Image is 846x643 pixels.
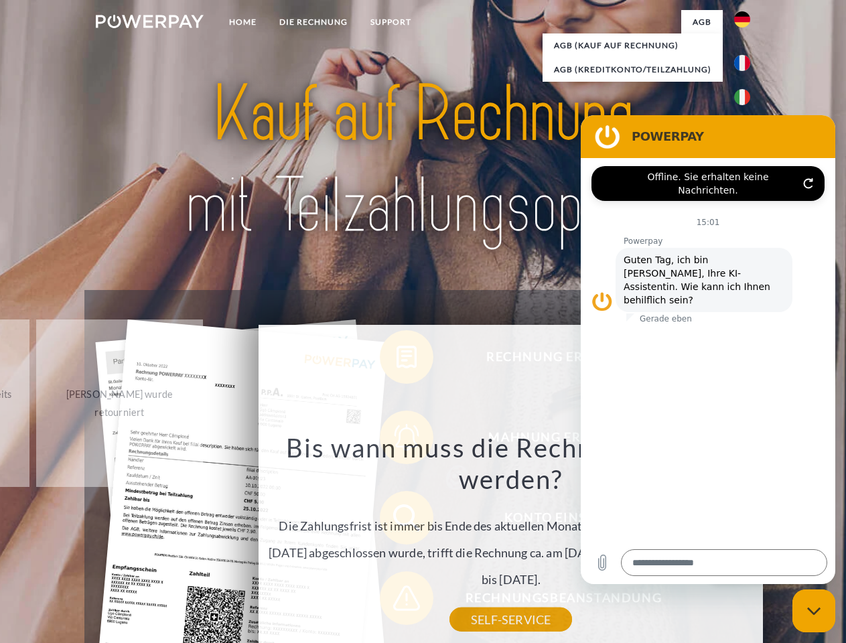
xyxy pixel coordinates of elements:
[359,10,423,34] a: SUPPORT
[267,431,756,620] div: Die Zahlungsfrist ist immer bis Ende des aktuellen Monats. Wenn die Bestellung z.B. am [DATE] abg...
[581,115,835,584] iframe: Messaging-Fenster
[734,89,750,105] img: it
[44,385,195,421] div: [PERSON_NAME] wurde retourniert
[128,64,718,257] img: title-powerpay_de.svg
[218,10,268,34] a: Home
[449,608,572,632] a: SELF-SERVICE
[543,58,723,82] a: AGB (Kreditkonto/Teilzahlung)
[96,15,204,28] img: logo-powerpay-white.svg
[267,431,756,496] h3: Bis wann muss die Rechnung bezahlt werden?
[268,10,359,34] a: DIE RECHNUNG
[543,33,723,58] a: AGB (Kauf auf Rechnung)
[734,11,750,27] img: de
[792,589,835,632] iframe: Schaltfläche zum Öffnen des Messaging-Fensters; Konversation läuft
[681,10,723,34] a: agb
[734,55,750,71] img: fr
